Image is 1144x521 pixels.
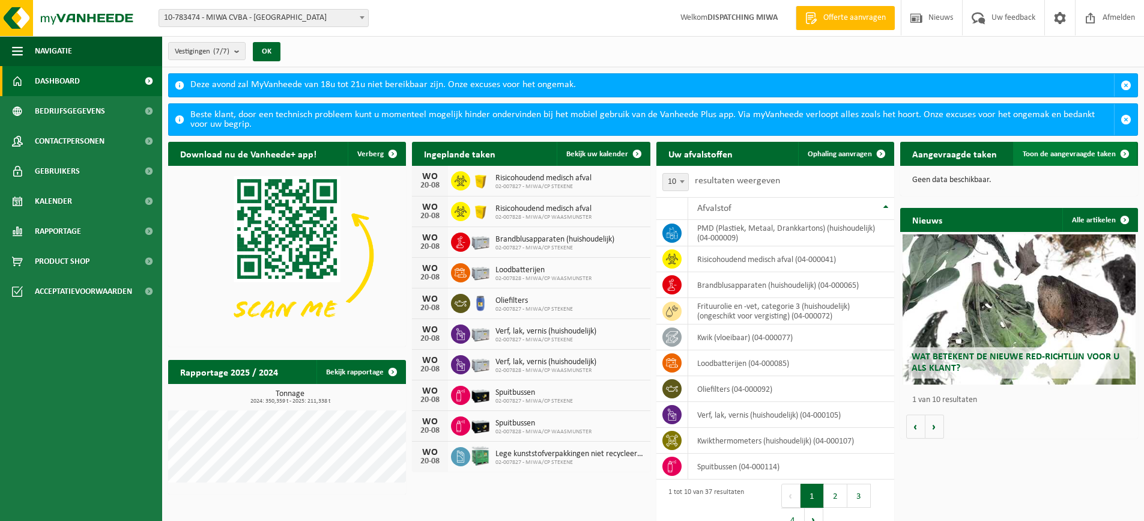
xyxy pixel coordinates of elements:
span: Verf, lak, vernis (huishoudelijk) [495,358,596,367]
span: Spuitbussen [495,419,592,428]
div: WO [418,386,442,396]
div: Beste klant, door een technisch probleem kunt u momenteel mogelijk hinder ondervinden bij het mob... [190,104,1114,135]
button: Previous [781,484,800,508]
div: WO [418,325,442,335]
span: Loodbatterijen [495,266,592,275]
img: LP-SB-00050-HPE-22 [470,169,491,190]
img: PB-LB-0680-HPE-GY-11 [470,231,491,251]
div: 20-08 [418,243,442,251]
div: WO [418,172,442,181]
span: 02-007827 - MIWA/CP STEKENE [495,306,573,313]
span: Wat betekent de nieuwe RED-richtlijn voor u als klant? [912,352,1119,373]
img: PB-LB-0680-HPE-GY-11 [470,323,491,343]
span: 02-007827 - MIWA/CP STEKENE [495,245,614,252]
a: Toon de aangevraagde taken [1013,142,1137,166]
div: 20-08 [418,396,442,404]
div: WO [418,448,442,457]
img: PB-LB-0680-HPE-GY-11 [470,261,491,282]
div: WO [418,233,442,243]
img: Download de VHEPlus App [168,166,406,344]
span: Bekijk uw kalender [566,150,628,158]
img: LP-SB-00050-HPE-22 [470,200,491,221]
img: PB-HB-1400-HPE-GN-11 [470,445,491,467]
span: Offerte aanvragen [820,12,889,24]
div: WO [418,294,442,304]
span: Spuitbussen [495,388,573,398]
span: 10-783474 - MIWA CVBA - SINT-NIKLAAS [159,9,369,27]
span: 10 [663,174,688,190]
div: 20-08 [418,273,442,282]
td: loodbatterijen (04-000085) [688,350,894,376]
div: WO [418,203,442,212]
a: Bekijk rapportage [316,360,405,384]
h2: Uw afvalstoffen [656,142,745,165]
p: 1 van 10 resultaten [912,396,1132,404]
td: PMD (Plastiek, Metaal, Drankkartons) (huishoudelijk) (04-000009) [688,220,894,246]
a: Bekijk uw kalender [557,142,649,166]
span: Toon de aangevraagde taken [1023,150,1116,158]
span: Acceptatievoorwaarden [35,276,132,306]
span: Rapportage [35,216,81,246]
div: Deze avond zal MyVanheede van 18u tot 21u niet bereikbaar zijn. Onze excuses voor het ongemak. [190,74,1114,97]
span: Oliefilters [495,296,573,306]
td: risicohoudend medisch afval (04-000041) [688,246,894,272]
p: Geen data beschikbaar. [912,176,1126,184]
button: 1 [800,484,824,508]
span: Product Shop [35,246,89,276]
div: WO [418,356,442,365]
strong: DISPATCHING MIWA [707,13,778,22]
td: frituurolie en -vet, categorie 3 (huishoudelijk) (ongeschikt voor vergisting) (04-000072) [688,298,894,324]
button: Vestigingen(7/7) [168,42,246,60]
span: 02-007827 - MIWA/CP STEKENE [495,337,596,344]
span: 02-007827 - MIWA/CP STEKENE [495,183,592,190]
td: kwik (vloeibaar) (04-000077) [688,324,894,350]
h2: Nieuws [900,208,954,231]
span: Risicohoudend medisch afval [495,174,592,183]
img: PB-LB-0680-HPE-GY-11 [470,353,491,374]
td: verf, lak, vernis (huishoudelijk) (04-000105) [688,402,894,428]
span: 02-007828 - MIWA/CP WAASMUNSTER [495,428,592,436]
span: Gebruikers [35,156,80,186]
h2: Rapportage 2025 / 2024 [168,360,290,383]
span: 02-007828 - MIWA/CP WAASMUNSTER [495,367,596,374]
span: Vestigingen [175,43,229,61]
span: Risicohoudend medisch afval [495,204,592,214]
span: 02-007828 - MIWA/CP WAASMUNSTER [495,214,592,221]
count: (7/7) [213,47,229,55]
a: Offerte aanvragen [796,6,895,30]
button: OK [253,42,280,61]
div: 20-08 [418,457,442,466]
span: Verf, lak, vernis (huishoudelijk) [495,327,596,337]
span: 02-007828 - MIWA/CP WAASMUNSTER [495,275,592,282]
h2: Aangevraagde taken [900,142,1009,165]
button: 2 [824,484,847,508]
a: Alle artikelen [1062,208,1137,232]
span: Verberg [357,150,384,158]
img: PB-LB-0680-HPE-BK-11 [470,384,491,404]
div: 20-08 [418,365,442,374]
a: Ophaling aanvragen [798,142,893,166]
span: Ophaling aanvragen [808,150,872,158]
td: kwikthermometers (huishoudelijk) (04-000107) [688,428,894,454]
button: Vorige [906,415,925,439]
span: Brandblusapparaten (huishoudelijk) [495,235,614,245]
span: 10 [662,173,689,191]
span: 02-007827 - MIWA/CP STEKENE [495,459,644,466]
img: PB-LB-0680-HPE-BK-11 [470,415,491,435]
div: 20-08 [418,181,442,190]
button: Volgende [925,415,944,439]
span: Kalender [35,186,72,216]
div: 20-08 [418,212,442,221]
label: resultaten weergeven [695,176,780,186]
span: Lege kunststofverpakkingen niet recycleerbaar [495,449,644,459]
div: 20-08 [418,304,442,312]
td: oliefilters (04-000092) [688,376,894,402]
h3: Tonnage [174,390,406,404]
a: Wat betekent de nieuwe RED-richtlijn voor u als klant? [903,234,1136,385]
span: Bedrijfsgegevens [35,96,105,126]
div: WO [418,417,442,427]
div: WO [418,264,442,273]
div: 20-08 [418,335,442,343]
button: Verberg [348,142,405,166]
span: Contactpersonen [35,126,104,156]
